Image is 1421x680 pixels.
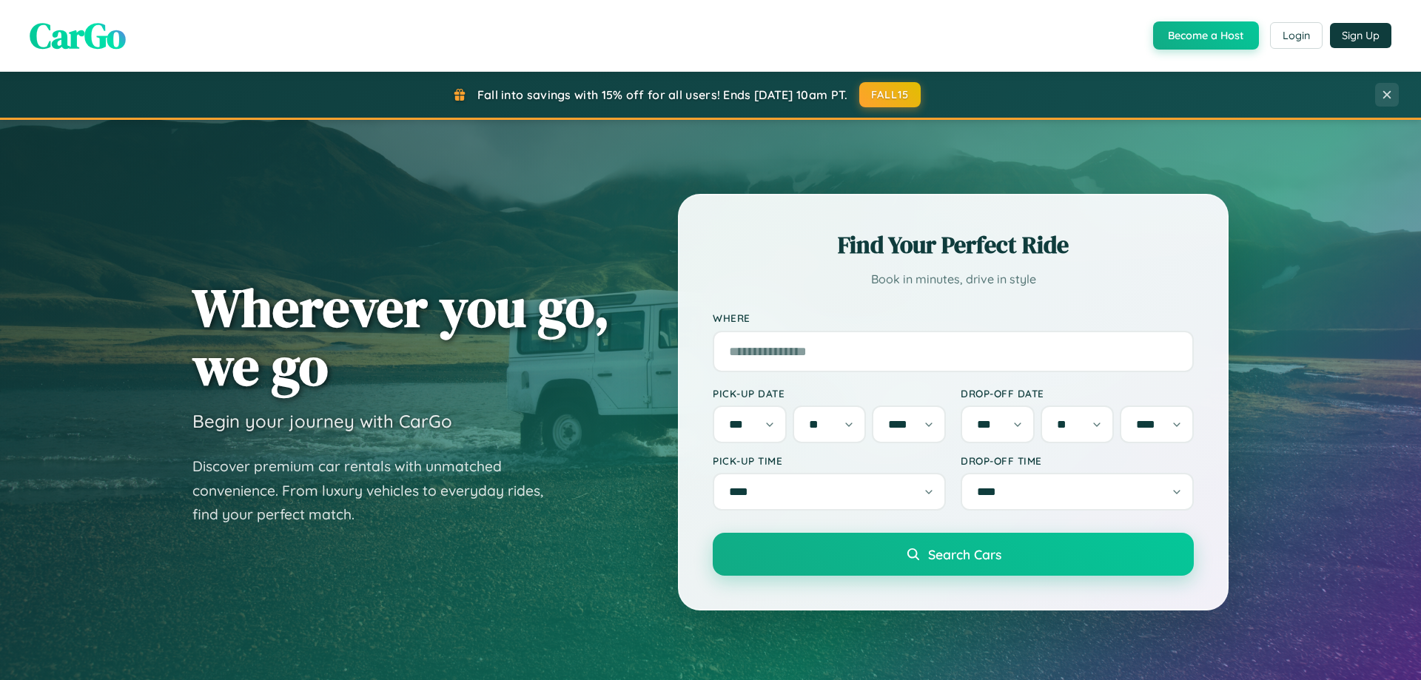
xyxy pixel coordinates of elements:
button: Sign Up [1330,23,1391,48]
h2: Find Your Perfect Ride [713,229,1194,261]
span: CarGo [30,11,126,60]
span: Fall into savings with 15% off for all users! Ends [DATE] 10am PT. [477,87,848,102]
button: Search Cars [713,533,1194,576]
label: Pick-up Time [713,454,946,467]
button: FALL15 [859,82,921,107]
label: Pick-up Date [713,387,946,400]
p: Discover premium car rentals with unmatched convenience. From luxury vehicles to everyday rides, ... [192,454,562,527]
button: Become a Host [1153,21,1259,50]
span: Search Cars [928,546,1001,562]
label: Drop-off Time [961,454,1194,467]
label: Where [713,312,1194,325]
p: Book in minutes, drive in style [713,269,1194,290]
button: Login [1270,22,1323,49]
label: Drop-off Date [961,387,1194,400]
h1: Wherever you go, we go [192,278,610,395]
h3: Begin your journey with CarGo [192,410,452,432]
